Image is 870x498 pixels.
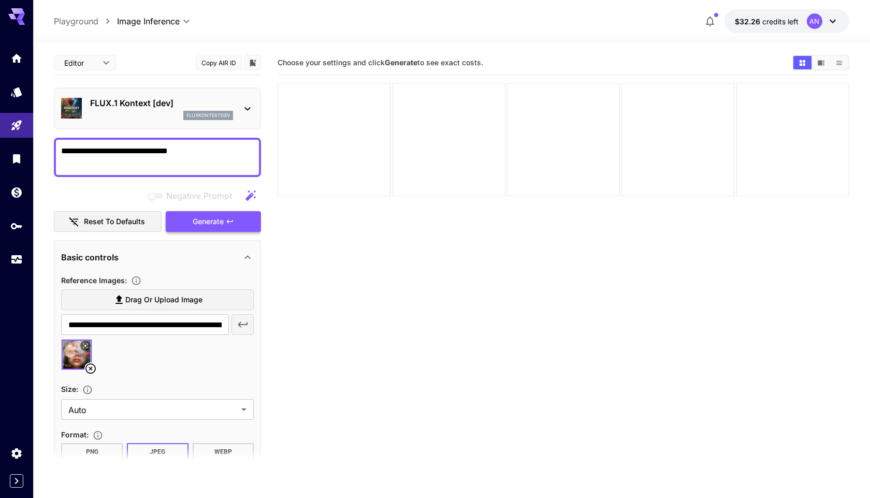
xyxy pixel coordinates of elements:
label: Drag or upload image [61,289,254,311]
nav: breadcrumb [54,15,117,27]
span: $32.26 [735,17,762,26]
div: Playground [10,119,23,132]
a: Playground [54,15,98,27]
button: Add to library [248,56,257,69]
span: Editor [64,57,96,68]
button: Show media in list view [830,56,848,69]
div: Usage [10,253,23,266]
p: Basic controls [61,251,119,263]
span: Image Inference [117,15,180,27]
span: Reference Images : [61,276,127,285]
b: Generate [385,58,417,67]
span: Drag or upload image [125,294,202,306]
button: WEBP [193,443,254,461]
button: Generate [166,211,261,232]
button: Copy AIR ID [196,55,242,70]
button: PNG [61,443,123,461]
button: Choose the file format for the output image. [89,430,107,441]
span: Choose your settings and click to see exact costs. [278,58,483,67]
div: Settings [10,447,23,460]
div: Show media in grid viewShow media in video viewShow media in list view [792,55,849,70]
div: FLUX.1 Kontext [dev]fluxkontextdev [61,93,254,124]
div: $32.26373 [735,16,799,27]
span: Auto [68,404,237,416]
p: fluxkontextdev [186,112,230,119]
span: Negative Prompt [166,189,232,202]
p: FLUX.1 Kontext [dev] [90,97,233,109]
button: Show media in video view [812,56,830,69]
button: $32.26373AN [724,9,849,33]
span: Size : [61,385,78,393]
div: Home [10,52,23,65]
button: Adjust the dimensions of the generated image by specifying its width and height in pixels, or sel... [78,385,97,395]
div: API Keys [10,219,23,232]
button: Upload a reference image to guide the result. This is needed for Image-to-Image or Inpainting. Su... [127,275,146,286]
button: JPEG [127,443,189,461]
span: credits left [762,17,799,26]
span: Negative prompts are not compatible with the selected model. [146,189,240,202]
span: Format : [61,430,89,439]
div: AN [807,13,822,29]
div: Library [10,152,23,165]
div: Basic controls [61,245,254,270]
button: Show media in grid view [793,56,811,69]
div: Models [10,85,23,98]
div: Wallet [10,186,23,199]
span: Generate [193,215,224,228]
button: Expand sidebar [10,474,23,488]
button: Reset to defaults [54,211,162,232]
